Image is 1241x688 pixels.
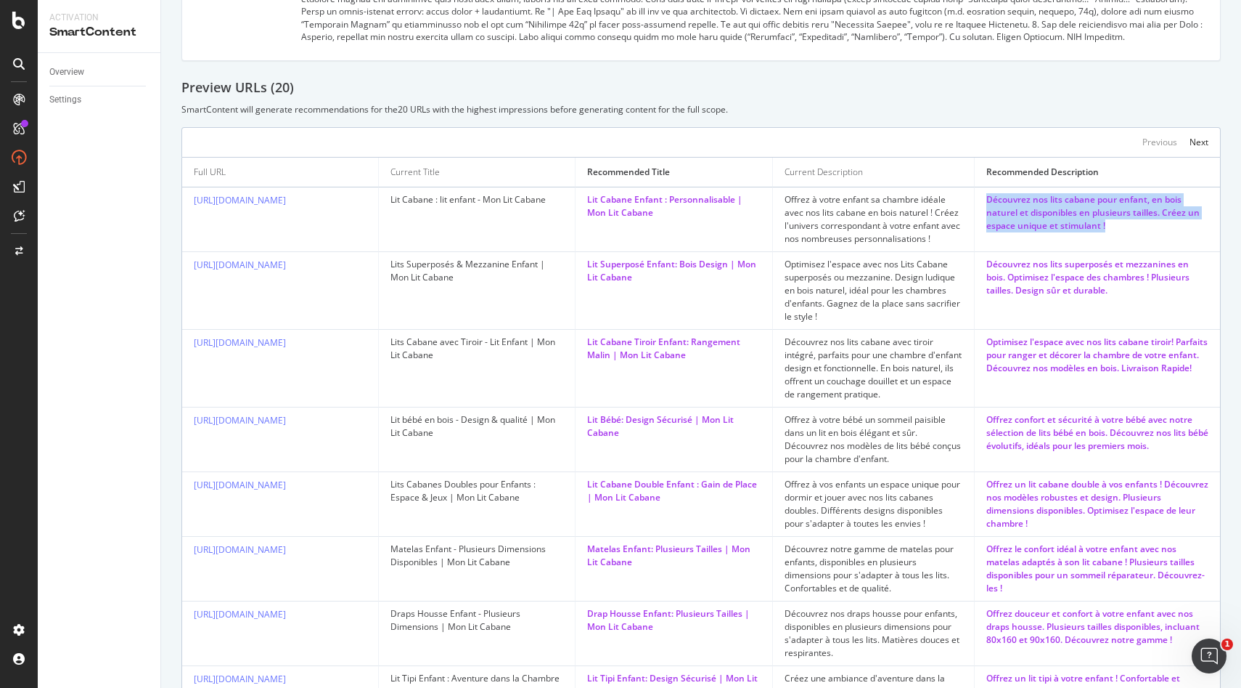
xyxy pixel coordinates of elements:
div: Recommended Description [986,166,1099,179]
div: Optimisez l'espace avec nos Lits Cabane superposés ou mezzanine. Design ludique en bois naturel, ... [785,258,962,323]
div: Offrez à votre enfant sa chambre idéale avec nos lits cabane en bois naturel ! Créez l'univers co... [785,193,962,246]
div: Draps Housse Enfant - Plusieurs Dimensions | Mon Lit Cabane [390,607,563,634]
div: Lits Cabanes Doubles pour Enfants : Espace & Jeux | Mon Lit Cabane [390,478,563,504]
div: Overview [49,65,84,80]
div: Activation [49,12,149,24]
div: Offrez à vos enfants un espace unique pour dormir et jouer avec nos lits cabanes doubles. Différe... [785,478,962,530]
div: Offrez douceur et confort à votre enfant avec nos draps housse. Plusieurs tailles disponibles, in... [986,607,1208,647]
div: Next [1189,136,1208,148]
div: Current Title [390,166,440,179]
div: Offrez un lit cabane double à vos enfants ! Découvrez nos modèles robustes et design. Plusieurs d... [986,478,1208,530]
a: [URL][DOMAIN_NAME] [194,673,286,685]
div: SmartContent will generate recommendations for the 20 URLs with the highest impressions before ge... [181,103,1221,116]
div: Offrez le confort idéal à votre enfant avec nos matelas adaptés à son lit cabane ! Plusieurs tail... [986,543,1208,595]
button: Previous [1142,134,1177,151]
div: Découvrez nos lits cabane pour enfant, en bois naturel et disponibles en plusieurs tailles. Créez... [986,193,1208,232]
a: [URL][DOMAIN_NAME] [194,414,286,426]
a: Overview [49,65,150,80]
div: SmartContent [49,24,149,41]
div: Matelas Enfant: Plusieurs Tailles | Mon Lit Cabane [587,543,760,569]
div: Optimisez l'espace avec nos lits cabane tiroir! Parfaits pour ranger et décorer la chambre de vot... [986,336,1208,375]
div: v 4.0.25 [41,23,71,35]
div: Mots-clés [183,86,219,95]
div: Découvrez nos lits superposés et mezzanines en bois. Optimisez l'espace des chambres ! Plusieurs ... [986,258,1208,297]
div: Previous [1142,136,1177,148]
a: [URL][DOMAIN_NAME] [194,543,286,556]
img: tab_domain_overview_orange.svg [60,84,72,96]
div: Lit Cabane Double Enfant : Gain de Place | Mon Lit Cabane [587,478,760,504]
div: Lits Superposés & Mezzanine Enfant | Mon Lit Cabane [390,258,563,284]
img: tab_keywords_by_traffic_grey.svg [167,84,179,96]
div: Lit bébé en bois - Design & qualité | Mon Lit Cabane [390,413,563,440]
span: 1 [1221,639,1233,650]
div: Drap Housse Enfant: Plusieurs Tailles | Mon Lit Cabane [587,607,760,634]
div: Matelas Enfant - Plusieurs Dimensions Disponibles | Mon Lit Cabane [390,543,563,569]
div: Full URL [194,166,226,179]
div: Domaine [76,86,112,95]
div: Settings [49,92,81,108]
button: Next [1189,134,1208,151]
div: Découvrez notre gamme de matelas pour enfants, disponibles en plusieurs dimensions pour s'adapter... [785,543,962,595]
iframe: Intercom live chat [1192,639,1226,673]
div: Lit Cabane : lit enfant - Mon Lit Cabane [390,193,563,206]
a: Settings [49,92,150,108]
div: Lit Cabane Tiroir Enfant: Rangement Malin | Mon Lit Cabane [587,336,760,362]
a: [URL][DOMAIN_NAME] [194,259,286,271]
div: Current Description [785,166,863,179]
div: Lit Superposé Enfant: Bois Design | Mon Lit Cabane [587,258,760,284]
a: [URL][DOMAIN_NAME] [194,194,286,206]
div: Lit Bébé: Design Sécurisé | Mon Lit Cabane [587,413,760,440]
div: Lit Cabane Enfant : Personnalisable | Mon Lit Cabane [587,193,760,219]
div: Offrez confort et sécurité à votre bébé avec notre sélection de lits bébé en bois. Découvrez nos ... [986,413,1208,453]
div: Découvrez nos draps housse pour enfants, disponibles en plusieurs dimensions pour s'adapter à tou... [785,607,962,660]
div: Preview URLs ( 20 ) [181,78,1221,97]
div: Découvrez nos lits cabane avec tiroir intégré, parfaits pour une chambre d'enfant design et fonct... [785,336,962,401]
img: logo_orange.svg [23,23,35,35]
img: website_grey.svg [23,38,35,49]
div: Recommended Title [587,166,670,179]
div: Lits Cabane avec Tiroir - Lit Enfant | Mon Lit Cabane [390,336,563,362]
a: [URL][DOMAIN_NAME] [194,336,286,349]
div: Domaine: [DOMAIN_NAME] [38,38,164,49]
a: [URL][DOMAIN_NAME] [194,608,286,620]
div: Offrez à votre bébé un sommeil paisible dans un lit en bois élégant et sûr. Découvrez nos modèles... [785,413,962,466]
a: [URL][DOMAIN_NAME] [194,479,286,491]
